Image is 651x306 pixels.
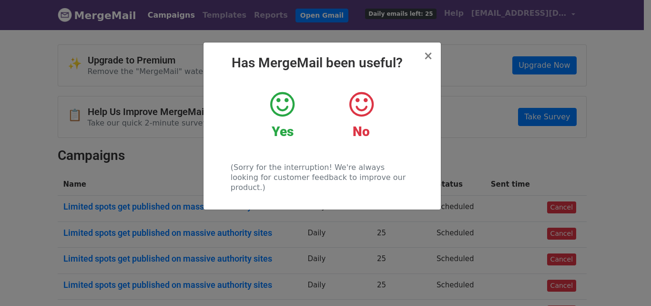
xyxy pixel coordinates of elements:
p: (Sorry for the interruption! We're always looking for customer feedback to improve our product.) [231,162,413,192]
a: No [329,90,393,140]
strong: Yes [272,124,294,139]
button: Close [423,50,433,62]
a: Yes [250,90,315,140]
strong: No [353,124,370,139]
span: × [423,49,433,63]
h2: Has MergeMail been useful? [211,55,433,71]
